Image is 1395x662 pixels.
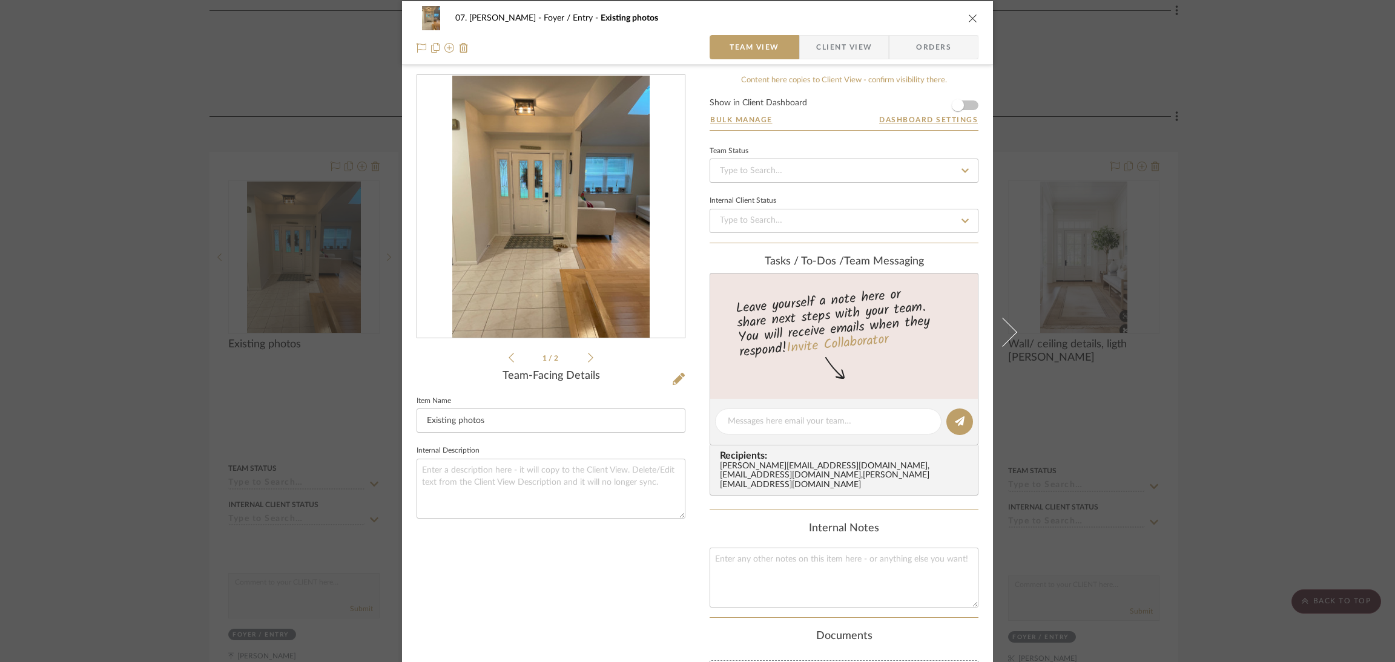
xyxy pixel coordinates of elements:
div: 0 [417,76,685,338]
img: 9844936a-3a75-44af-ba4c-8f11314b7fe3_48x40.jpg [417,6,446,30]
div: Internal Notes [710,522,978,536]
input: Enter Item Name [417,408,685,433]
button: Bulk Manage [710,114,773,125]
span: Tasks / To-Dos / [765,256,844,267]
span: / [549,355,554,362]
label: Internal Description [417,448,480,454]
div: team Messaging [710,255,978,269]
button: Dashboard Settings [879,114,978,125]
div: Leave yourself a note here or share next steps with your team. You will receive emails when they ... [708,281,980,362]
span: 07. [PERSON_NAME] [455,14,544,22]
div: Team Status [710,148,748,154]
button: close [968,13,978,24]
input: Type to Search… [710,209,978,233]
span: Client View [816,35,872,59]
span: Foyer / Entry [544,14,601,22]
div: Internal Client Status [710,198,776,204]
img: Remove from project [459,43,469,53]
img: 9844936a-3a75-44af-ba4c-8f11314b7fe3_436x436.jpg [452,76,649,338]
span: Team View [730,35,779,59]
div: Documents [710,630,978,643]
div: Content here copies to Client View - confirm visibility there. [710,74,978,87]
div: [PERSON_NAME][EMAIL_ADDRESS][DOMAIN_NAME] , [EMAIL_ADDRESS][DOMAIN_NAME] , [PERSON_NAME][EMAIL_AD... [720,462,973,491]
div: Team-Facing Details [417,370,685,383]
span: Recipients: [720,450,973,461]
span: Existing photos [601,14,658,22]
span: 1 [542,355,549,362]
span: Orders [903,35,965,59]
input: Type to Search… [710,159,978,183]
a: Invite Collaborator [786,329,889,359]
label: Item Name [417,398,451,404]
span: 2 [554,355,560,362]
